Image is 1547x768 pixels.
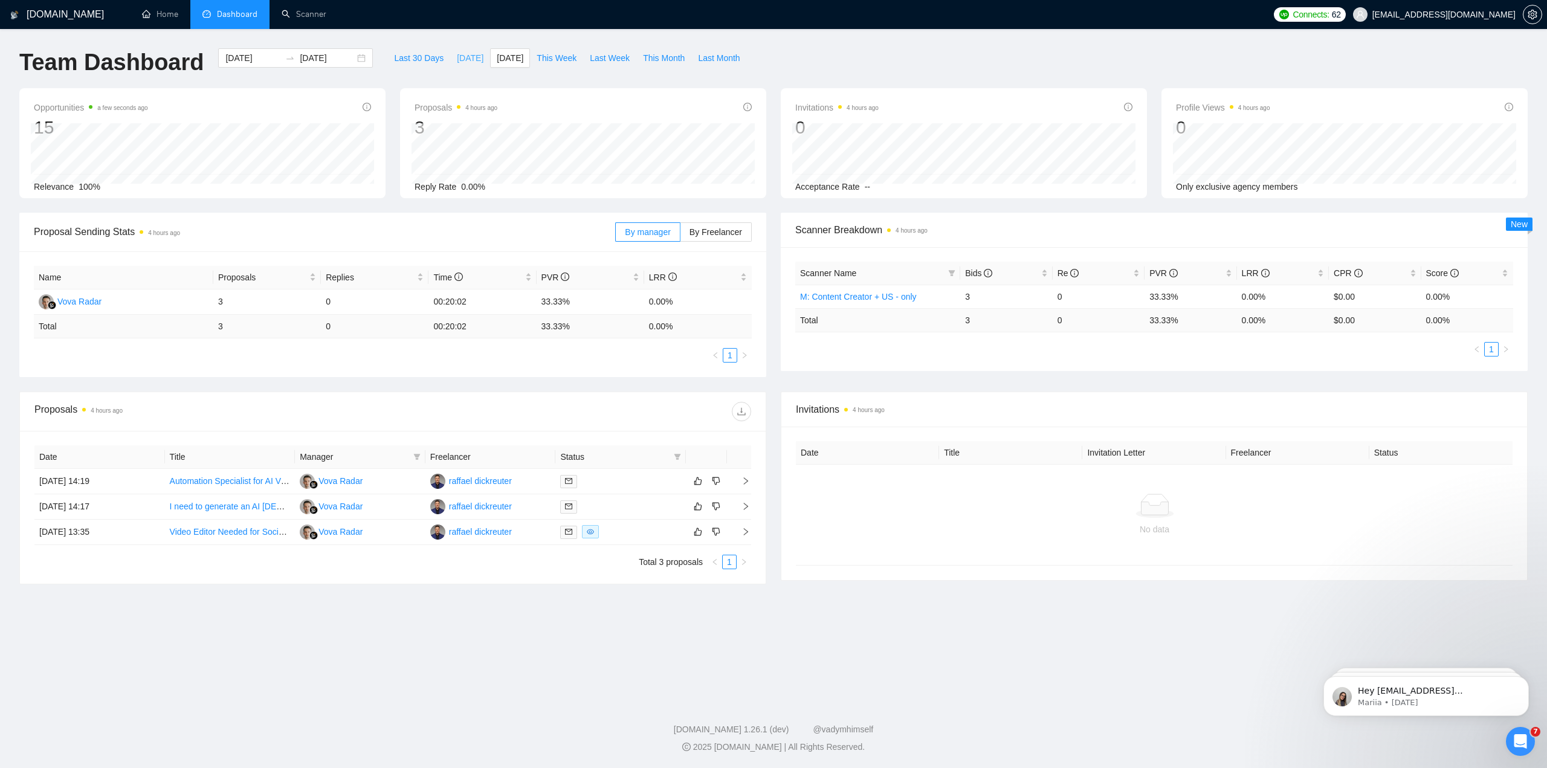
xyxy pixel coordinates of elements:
[142,9,178,19] a: homeHome
[590,51,630,65] span: Last Week
[1082,441,1226,465] th: Invitation Letter
[318,525,363,538] div: Vova Radar
[321,315,428,338] td: 0
[698,51,740,65] span: Last Month
[318,500,363,513] div: Vova Radar
[415,100,497,115] span: Proposals
[939,441,1082,465] th: Title
[737,348,752,363] li: Next Page
[309,506,318,514] img: gigradar-bm.png
[587,528,594,535] span: eye
[433,273,462,282] span: Time
[430,474,445,489] img: rd
[309,531,318,540] img: gigradar-bm.png
[1169,269,1178,277] span: info-circle
[1485,343,1498,356] a: 1
[565,477,572,485] span: mail
[712,476,720,486] span: dislike
[560,450,669,463] span: Status
[321,266,428,289] th: Replies
[1053,308,1145,332] td: 0
[213,315,321,338] td: 3
[737,555,751,569] li: Next Page
[709,499,723,514] button: dislike
[300,476,363,485] a: VRVova Radar
[1305,651,1547,735] iframe: Intercom notifications message
[795,100,879,115] span: Invitations
[1058,268,1079,278] span: Re
[639,555,703,569] li: Total 3 proposals
[449,500,512,513] div: raffael dickreuter
[285,53,295,63] span: to
[853,407,885,413] time: 4 hours ago
[10,5,19,25] img: logo
[723,349,737,362] a: 1
[394,51,444,65] span: Last 30 Days
[1426,268,1459,278] span: Score
[1421,308,1514,332] td: 0.00 %
[1242,268,1270,278] span: LRR
[1499,342,1513,357] button: right
[34,494,165,520] td: [DATE] 14:17
[57,295,102,308] div: Vova Radar
[1506,727,1535,756] iframe: Intercom live chat
[430,524,445,540] img: rd
[321,289,428,315] td: 0
[490,48,530,68] button: [DATE]
[722,555,737,569] li: 1
[34,315,213,338] td: Total
[97,105,147,111] time: a few seconds ago
[411,448,423,466] span: filter
[34,100,148,115] span: Opportunities
[984,269,992,277] span: info-circle
[795,308,960,332] td: Total
[34,182,74,192] span: Relevance
[965,268,992,278] span: Bids
[732,528,750,536] span: right
[668,273,677,281] span: info-circle
[625,227,670,237] span: By manager
[1369,441,1513,465] th: Status
[148,230,180,236] time: 4 hours ago
[740,558,748,566] span: right
[300,524,315,540] img: VR
[430,526,512,536] a: rdraffael dickreuter
[712,352,719,359] span: left
[295,445,425,469] th: Manager
[541,273,570,282] span: PVR
[671,448,683,466] span: filter
[1502,346,1510,353] span: right
[1329,308,1421,332] td: $ 0.00
[737,348,752,363] button: right
[691,48,746,68] button: Last Month
[1332,8,1341,21] span: 62
[1511,219,1528,229] span: New
[674,453,681,460] span: filter
[565,528,572,535] span: mail
[800,292,917,302] a: M: Content Creator + US - only
[732,402,751,421] button: download
[213,289,321,315] td: 3
[53,47,208,57] p: Message from Mariia, sent 2w ago
[1176,100,1270,115] span: Profile Views
[806,523,1503,536] div: No data
[1473,346,1481,353] span: left
[170,476,331,486] a: Automation Specialist for AI Video Creation
[691,474,705,488] button: like
[1523,10,1542,19] a: setting
[682,743,691,751] span: copyright
[326,271,415,284] span: Replies
[712,502,720,511] span: dislike
[300,51,355,65] input: End date
[363,103,371,111] span: info-circle
[1329,285,1421,308] td: $0.00
[282,9,326,19] a: searchScanner
[795,116,879,139] div: 0
[732,407,751,416] span: download
[300,450,409,463] span: Manager
[34,116,148,139] div: 15
[165,494,296,520] td: I need to generate an AI female influencer, realistic-style.
[644,289,752,315] td: 0.00%
[644,315,752,338] td: 0.00 %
